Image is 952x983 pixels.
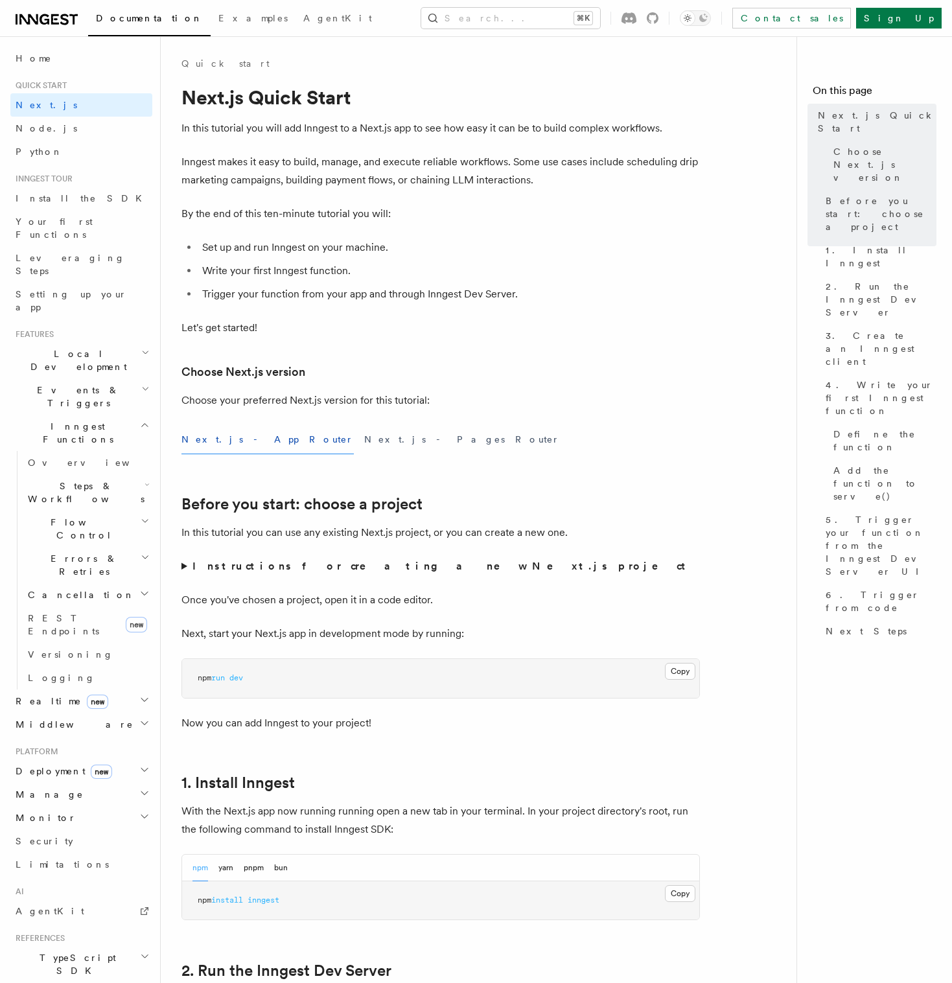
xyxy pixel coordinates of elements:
span: TypeScript SDK [10,951,140,977]
span: Python [16,146,63,157]
span: inngest [248,896,279,905]
p: Choose your preferred Next.js version for this tutorial: [181,391,700,410]
a: 1. Install Inngest [820,238,936,275]
p: Let's get started! [181,319,700,337]
span: Versioning [28,649,113,660]
button: Inngest Functions [10,415,152,451]
span: Middleware [10,718,134,731]
summary: Instructions for creating a new Next.js project [181,557,700,575]
span: Examples [218,13,288,23]
button: Copy [665,663,695,680]
span: Realtime [10,695,108,708]
a: Logging [23,666,152,689]
p: Inngest makes it easy to build, manage, and execute reliable workflows. Some use cases include sc... [181,153,700,189]
a: Security [10,829,152,853]
span: Deployment [10,765,112,778]
a: Contact sales [732,8,851,29]
span: Inngest Functions [10,420,140,446]
a: REST Endpointsnew [23,607,152,643]
span: npm [198,673,211,682]
span: Security [16,836,73,846]
a: Install the SDK [10,187,152,210]
span: new [126,617,147,632]
button: Monitor [10,806,152,829]
li: Set up and run Inngest on your machine. [198,238,700,257]
span: Next.js Quick Start [818,109,936,135]
li: Trigger your function from your app and through Inngest Dev Server. [198,285,700,303]
a: AgentKit [296,4,380,35]
a: Leveraging Steps [10,246,152,283]
a: Documentation [88,4,211,36]
a: Overview [23,451,152,474]
span: Features [10,329,54,340]
p: With the Next.js app now running running open a new tab in your terminal. In your project directo... [181,802,700,838]
strong: Instructions for creating a new Next.js project [192,560,691,572]
a: 6. Trigger from code [820,583,936,619]
a: Node.js [10,117,152,140]
span: Your first Functions [16,216,93,240]
a: Add the function to serve() [828,459,936,508]
span: Home [16,52,52,65]
a: Choose Next.js version [181,363,305,381]
span: Logging [28,673,95,683]
a: 2. Run the Inngest Dev Server [820,275,936,324]
a: Before you start: choose a project [181,495,423,513]
button: Errors & Retries [23,547,152,583]
span: Documentation [96,13,203,23]
span: 3. Create an Inngest client [826,329,936,368]
h1: Next.js Quick Start [181,86,700,109]
span: 5. Trigger your function from the Inngest Dev Server UI [826,513,936,578]
span: Install the SDK [16,193,150,203]
button: TypeScript SDK [10,946,152,982]
span: AgentKit [303,13,372,23]
span: npm [198,896,211,905]
a: Sign Up [856,8,942,29]
h4: On this page [813,83,936,104]
a: 3. Create an Inngest client [820,324,936,373]
a: Home [10,47,152,70]
span: dev [229,673,243,682]
button: Local Development [10,342,152,378]
span: Events & Triggers [10,384,141,410]
a: 4. Write your first Inngest function [820,373,936,422]
span: Flow Control [23,516,141,542]
a: Define the function [828,422,936,459]
span: References [10,933,65,943]
button: yarn [218,855,233,881]
p: Once you've chosen a project, open it in a code editor. [181,591,700,609]
a: 2. Run the Inngest Dev Server [181,962,391,980]
span: Manage [10,788,84,801]
button: Deploymentnew [10,759,152,783]
p: Now you can add Inngest to your project! [181,714,700,732]
button: Toggle dark mode [680,10,711,26]
span: new [91,765,112,779]
kbd: ⌘K [574,12,592,25]
span: Next Steps [826,625,907,638]
span: Inngest tour [10,174,73,184]
span: Before you start: choose a project [826,194,936,233]
p: Next, start your Next.js app in development mode by running: [181,625,700,643]
div: Inngest Functions [10,451,152,689]
span: install [211,896,243,905]
a: Next Steps [820,619,936,643]
button: Realtimenew [10,689,152,713]
a: Limitations [10,853,152,876]
span: Choose Next.js version [833,145,936,184]
span: REST Endpoints [28,613,99,636]
span: new [87,695,108,709]
span: Errors & Retries [23,552,141,578]
span: 2. Run the Inngest Dev Server [826,280,936,319]
button: Search...⌘K [421,8,600,29]
span: AI [10,886,24,897]
span: Platform [10,746,58,757]
span: Define the function [833,428,936,454]
button: Middleware [10,713,152,736]
button: Copy [665,885,695,902]
button: Manage [10,783,152,806]
button: Events & Triggers [10,378,152,415]
span: run [211,673,225,682]
span: Steps & Workflows [23,480,145,505]
a: 1. Install Inngest [181,774,295,792]
a: Quick start [181,57,270,70]
span: Quick start [10,80,67,91]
